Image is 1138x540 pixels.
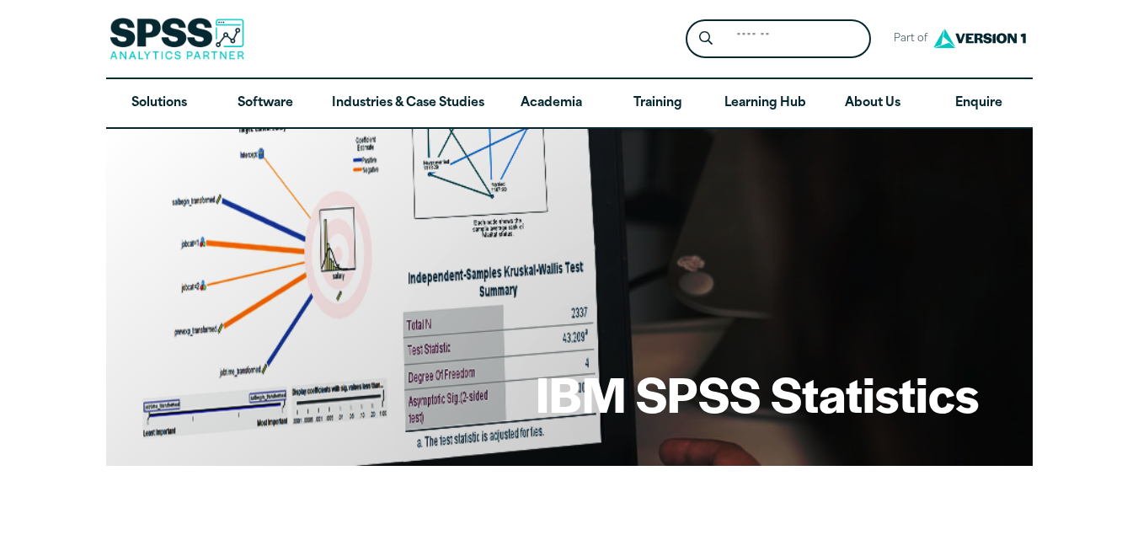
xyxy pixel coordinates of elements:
[711,79,820,128] a: Learning Hub
[498,79,604,128] a: Academia
[604,79,710,128] a: Training
[929,23,1030,54] img: Version1 Logo
[686,19,871,59] form: Site Header Search Form
[699,31,713,45] svg: Search magnifying glass icon
[106,79,1033,128] nav: Desktop version of site main menu
[820,79,926,128] a: About Us
[318,79,498,128] a: Industries & Case Studies
[212,79,318,128] a: Software
[690,24,721,55] button: Search magnifying glass icon
[106,79,212,128] a: Solutions
[536,361,979,426] h1: IBM SPSS Statistics
[926,79,1032,128] a: Enquire
[884,27,929,51] span: Part of
[110,18,244,60] img: SPSS Analytics Partner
